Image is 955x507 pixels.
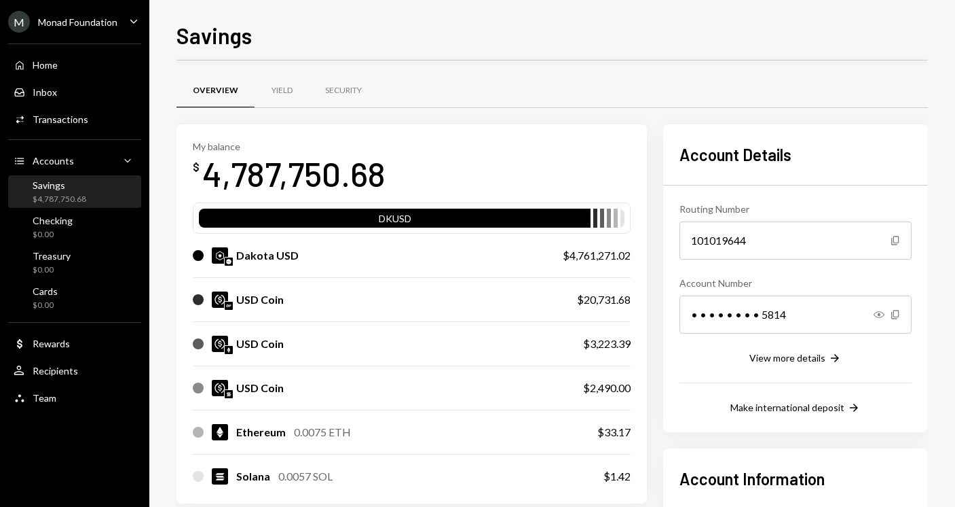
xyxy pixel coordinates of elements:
[577,292,631,308] div: $20,731.68
[278,468,333,485] div: 0.0057 SOL
[33,179,86,191] div: Savings
[583,336,631,352] div: $3,223.39
[8,331,141,355] a: Rewards
[679,276,912,290] div: Account Number
[212,380,228,396] img: USDC
[271,85,293,97] div: Yield
[33,86,57,98] div: Inbox
[33,215,73,226] div: Checking
[8,80,141,104] a: Inbox
[236,380,284,396] div: USD Coin
[236,336,284,352] div: USD Coin
[33,250,71,262] div: Treasury
[212,292,228,308] img: USDC
[225,390,233,398] img: solana-mainnet
[176,22,252,49] h1: Savings
[583,380,631,396] div: $2,490.00
[8,358,141,383] a: Recipients
[8,175,141,208] a: Savings$4,787,750.68
[236,468,270,485] div: Solana
[202,152,386,195] div: 4,787,750.68
[603,468,631,485] div: $1.42
[679,468,912,490] h2: Account Information
[8,11,30,33] div: M
[193,141,386,152] div: My balance
[33,229,73,241] div: $0.00
[199,211,591,230] div: DKUSD
[236,292,284,308] div: USD Coin
[33,365,78,377] div: Recipients
[212,336,228,352] img: USDC
[212,424,228,440] img: ETH
[33,392,56,404] div: Team
[212,247,228,264] img: DKUSD
[563,247,631,264] div: $4,761,271.02
[33,338,70,349] div: Rewards
[38,16,117,28] div: Monad Foundation
[749,351,842,366] button: View more details
[679,143,912,166] h2: Account Details
[749,352,825,364] div: View more details
[193,160,200,174] div: $
[176,74,255,109] a: Overview
[236,424,286,440] div: Ethereum
[225,258,233,266] img: base-mainnet
[679,296,912,334] div: • • • • • • • • 5814
[8,246,141,279] a: Treasury$0.00
[212,468,228,485] img: SOL
[33,113,88,125] div: Transactions
[33,194,86,205] div: $4,787,750.68
[679,222,912,260] div: 101019644
[294,424,351,440] div: 0.0075 ETH
[255,74,309,109] a: Yield
[225,346,233,354] img: ethereum-mainnet
[325,85,362,97] div: Security
[236,247,299,264] div: Dakota USD
[730,401,861,416] button: Make international deposit
[33,59,58,71] div: Home
[8,211,141,243] a: Checking$0.00
[33,285,58,297] div: Cards
[309,74,378,109] a: Security
[8,52,141,77] a: Home
[597,424,631,440] div: $33.17
[8,281,141,314] a: Cards$0.00
[8,148,141,173] a: Accounts
[33,300,58,311] div: $0.00
[225,302,233,310] img: optimism-mainnet
[8,107,141,131] a: Transactions
[193,85,238,97] div: Overview
[33,264,71,276] div: $0.00
[8,385,141,410] a: Team
[730,402,844,413] div: Make international deposit
[679,202,912,216] div: Routing Number
[33,155,74,167] div: Accounts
